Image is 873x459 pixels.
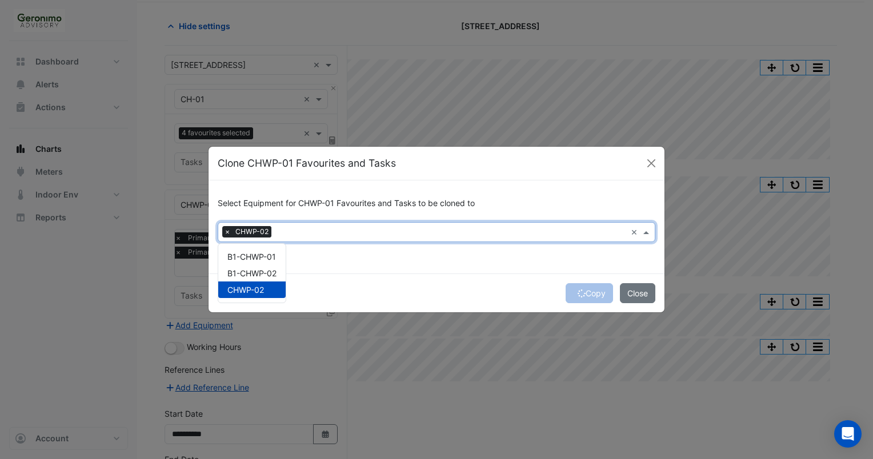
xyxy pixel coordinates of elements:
[218,242,253,255] button: Select All
[222,226,233,237] span: ×
[218,156,396,171] h5: Clone CHWP-01 Favourites and Tasks
[233,226,271,237] span: CHWP-02
[227,252,276,261] span: B1-CHWP-01
[631,226,640,238] span: Clear
[227,268,277,278] span: B1-CHWP-02
[620,283,655,303] button: Close
[834,420,862,448] div: Open Intercom Messenger
[227,285,264,295] span: CHWP-02
[218,199,655,208] h6: Select Equipment for CHWP-01 Favourites and Tasks to be cloned to
[218,244,286,303] div: Options List
[643,155,660,172] button: Close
